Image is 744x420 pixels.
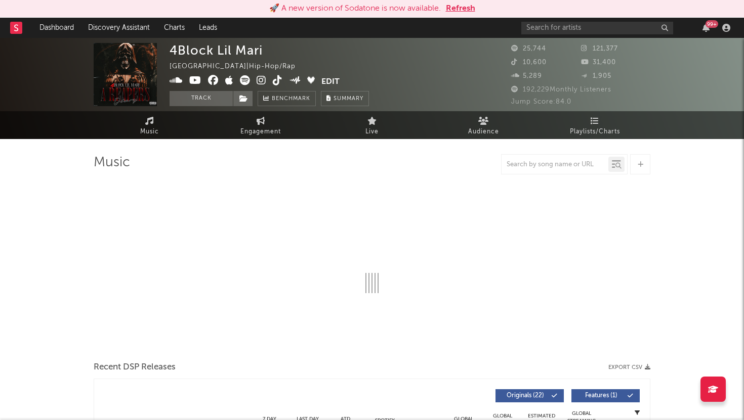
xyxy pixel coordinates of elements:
[571,389,640,402] button: Features(1)
[321,91,369,106] button: Summary
[581,45,618,52] span: 121,377
[502,161,608,169] input: Search by song name or URL
[608,364,650,370] button: Export CSV
[511,45,546,52] span: 25,744
[706,20,718,28] div: 99 +
[192,18,224,38] a: Leads
[32,18,81,38] a: Dashboard
[581,73,611,79] span: 1,905
[511,86,611,93] span: 192,229 Monthly Listeners
[170,43,263,58] div: 4Block Lil Mari
[157,18,192,38] a: Charts
[81,18,157,38] a: Discovery Assistant
[570,126,620,138] span: Playlists/Charts
[258,91,316,106] a: Benchmark
[511,59,547,66] span: 10,600
[365,126,379,138] span: Live
[511,99,571,105] span: Jump Score: 84.0
[511,73,542,79] span: 5,289
[272,93,310,105] span: Benchmark
[94,111,205,139] a: Music
[468,126,499,138] span: Audience
[428,111,539,139] a: Audience
[170,61,307,73] div: [GEOGRAPHIC_DATA] | Hip-Hop/Rap
[205,111,316,139] a: Engagement
[170,91,233,106] button: Track
[240,126,281,138] span: Engagement
[702,24,710,32] button: 99+
[521,22,673,34] input: Search for artists
[94,361,176,374] span: Recent DSP Releases
[140,126,159,138] span: Music
[581,59,616,66] span: 31,400
[578,393,625,399] span: Features ( 1 )
[495,389,564,402] button: Originals(22)
[316,111,428,139] a: Live
[321,75,340,88] button: Edit
[334,96,363,102] span: Summary
[539,111,650,139] a: Playlists/Charts
[502,393,549,399] span: Originals ( 22 )
[269,3,441,15] div: 🚀 A new version of Sodatone is now available.
[446,3,475,15] button: Refresh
